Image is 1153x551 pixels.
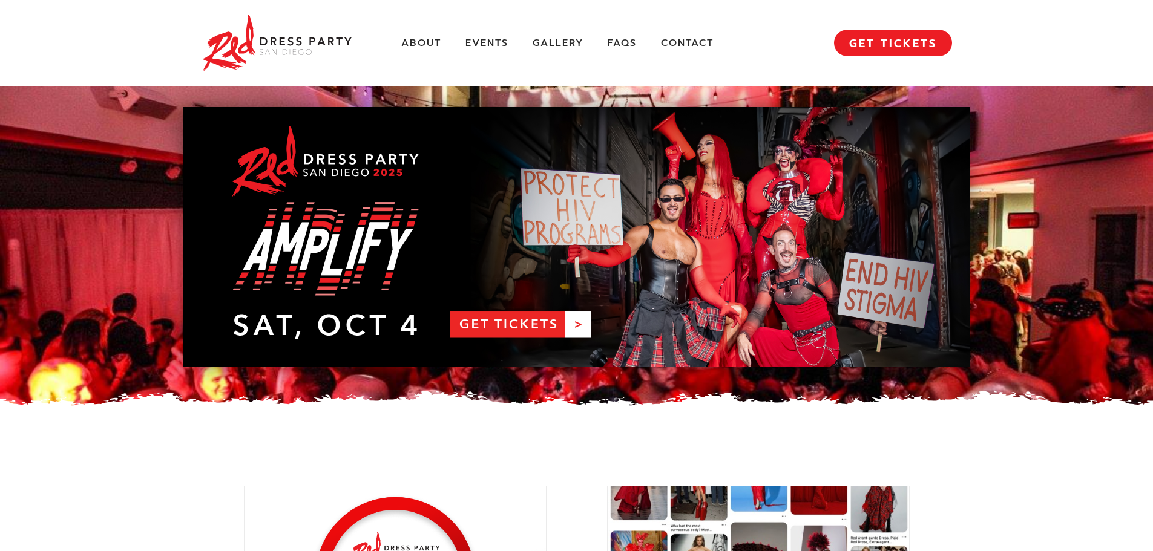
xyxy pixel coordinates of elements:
[202,12,353,74] img: Red Dress Party San Diego
[533,37,583,50] a: Gallery
[465,37,508,50] a: Events
[834,30,952,56] a: GET TICKETS
[661,37,714,50] a: Contact
[401,37,441,50] a: About
[608,37,637,50] a: FAQs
